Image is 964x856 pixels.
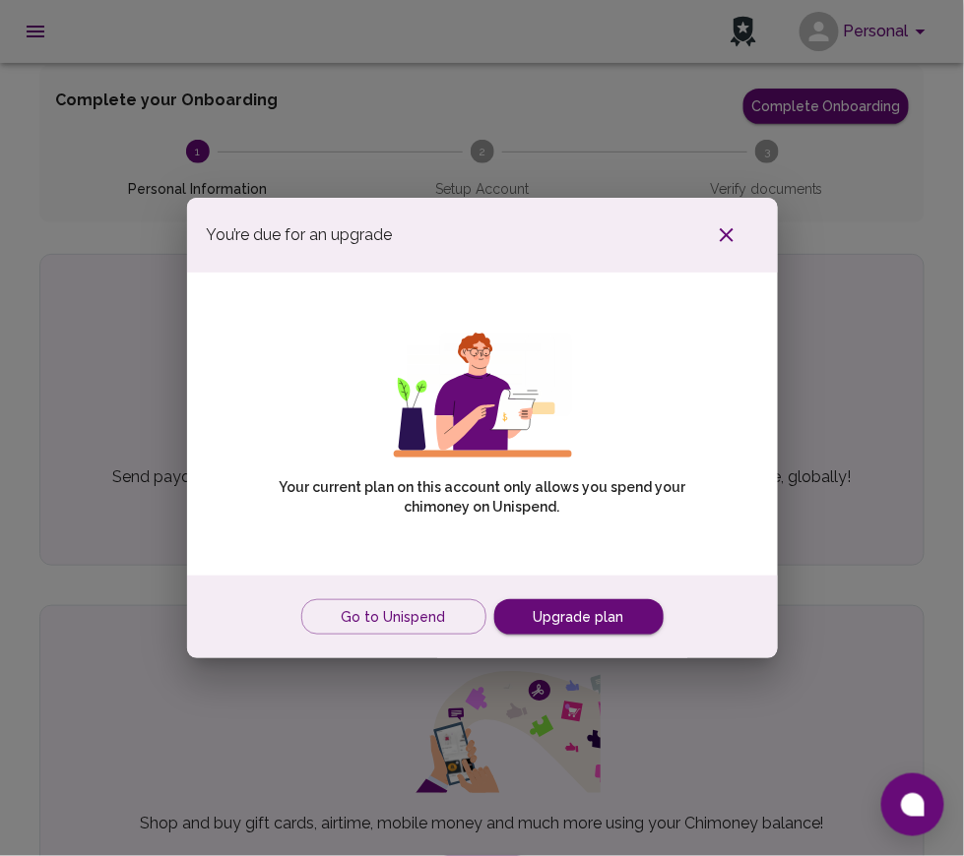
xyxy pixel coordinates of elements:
p: Your current plan on this account only allows you spend your chimoney on Unispend. [256,477,709,517]
a: Upgrade plan [494,599,664,636]
span: You’re due for an upgrade [207,223,393,247]
button: Open chat window [881,773,944,836]
img: boy reading svg [393,332,572,458]
a: Go to Unispend [301,599,486,636]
